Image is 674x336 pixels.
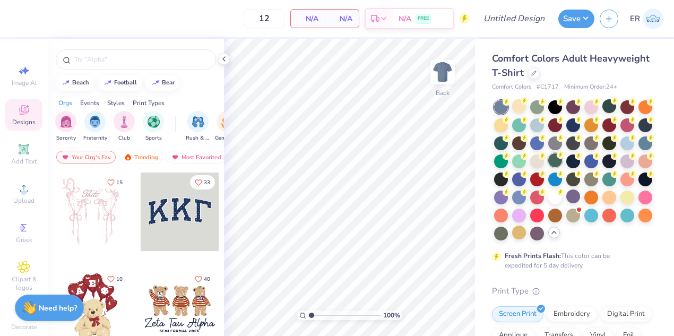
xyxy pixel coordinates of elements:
[60,116,72,128] img: Sorority Image
[118,116,130,128] img: Club Image
[492,306,543,322] div: Screen Print
[13,196,34,205] span: Upload
[186,111,210,142] button: filter button
[162,80,175,85] div: bear
[475,8,553,29] input: Untitled Design
[118,134,130,142] span: Club
[558,10,594,28] button: Save
[215,134,239,142] span: Game Day
[56,134,76,142] span: Sorority
[186,111,210,142] div: filter for Rush & Bid
[11,157,37,166] span: Add Text
[204,180,210,185] span: 33
[89,116,101,128] img: Fraternity Image
[436,88,450,98] div: Back
[39,303,77,313] strong: Need help?
[432,62,453,83] img: Back
[145,134,162,142] span: Sports
[58,98,72,108] div: Orgs
[116,180,123,185] span: 15
[61,153,70,161] img: most_fav.gif
[537,83,559,92] span: # C1717
[145,75,179,91] button: bear
[80,98,99,108] div: Events
[12,118,36,126] span: Designs
[102,175,127,189] button: Like
[114,111,135,142] button: filter button
[143,111,164,142] button: filter button
[62,80,70,86] img: trend_line.gif
[56,151,116,163] div: Your Org's Fav
[83,111,107,142] button: filter button
[116,277,123,282] span: 10
[505,252,561,260] strong: Fresh Prints Flash:
[192,116,204,128] img: Rush & Bid Image
[5,275,42,292] span: Clipart & logos
[166,151,226,163] div: Most Favorited
[119,151,163,163] div: Trending
[630,8,663,29] a: ER
[73,54,209,65] input: Try "Alpha"
[83,111,107,142] div: filter for Fraternity
[11,323,37,331] span: Decorate
[564,83,617,92] span: Minimum Order: 24 +
[492,83,531,92] span: Comfort Colors
[151,80,160,86] img: trend_line.gif
[98,75,142,91] button: football
[190,272,215,286] button: Like
[492,285,653,297] div: Print Type
[547,306,597,322] div: Embroidery
[55,111,76,142] button: filter button
[186,134,210,142] span: Rush & Bid
[297,13,318,24] span: N/A
[114,80,137,85] div: football
[643,8,663,29] img: Ethan Reumuth
[16,236,32,244] span: Greek
[492,52,650,79] span: Comfort Colors Adult Heavyweight T-Shirt
[55,111,76,142] div: filter for Sorority
[221,116,234,128] img: Game Day Image
[102,272,127,286] button: Like
[204,277,210,282] span: 40
[331,13,352,24] span: N/A
[133,98,165,108] div: Print Types
[12,79,37,87] span: Image AI
[114,111,135,142] div: filter for Club
[630,13,640,25] span: ER
[215,111,239,142] div: filter for Game Day
[418,15,429,22] span: FREE
[244,9,285,28] input: – –
[83,134,107,142] span: Fraternity
[399,13,411,24] span: N/A
[171,153,179,161] img: most_fav.gif
[56,75,94,91] button: beach
[190,175,215,189] button: Like
[600,306,652,322] div: Digital Print
[143,111,164,142] div: filter for Sports
[215,111,239,142] button: filter button
[107,98,125,108] div: Styles
[103,80,112,86] img: trend_line.gif
[72,80,89,85] div: beach
[383,311,400,320] span: 100 %
[124,153,132,161] img: trending.gif
[148,116,160,128] img: Sports Image
[505,251,635,270] div: This color can be expedited for 5 day delivery.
